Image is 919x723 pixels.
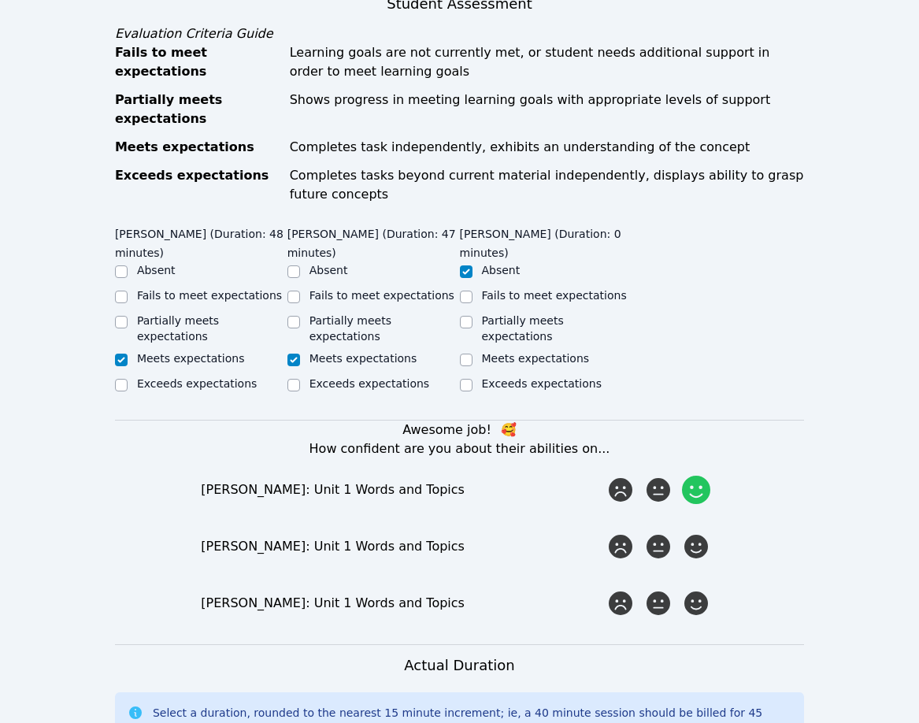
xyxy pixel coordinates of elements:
label: Meets expectations [137,352,245,365]
label: Fails to meet expectations [137,289,282,302]
legend: [PERSON_NAME] (Duration: 0 minutes) [460,220,632,262]
label: Meets expectations [309,352,417,365]
div: Meets expectations [115,138,280,157]
label: Fails to meet expectations [309,289,454,302]
div: Exceeds expectations [115,166,280,204]
div: Shows progress in meeting learning goals with appropriate levels of support [290,91,804,128]
div: Fails to meet expectations [115,43,280,81]
label: Exceeds expectations [482,377,602,390]
span: kisses [501,422,517,437]
h3: Actual Duration [404,654,514,677]
label: Fails to meet expectations [482,289,627,302]
label: Meets expectations [482,352,590,365]
label: Partially meets expectations [137,314,219,343]
span: Awesome job! [402,422,491,437]
div: Completes task independently, exhibits an understanding of the concept [290,138,804,157]
label: Absent [137,264,176,276]
label: Exceeds expectations [137,377,257,390]
label: Absent [309,264,348,276]
label: Partially meets expectations [482,314,564,343]
label: Partially meets expectations [309,314,391,343]
legend: [PERSON_NAME] (Duration: 47 minutes) [287,220,460,262]
label: Absent [482,264,521,276]
div: [PERSON_NAME]: Unit 1 Words and Topics [201,537,604,556]
div: [PERSON_NAME]: Unit 1 Words and Topics [201,480,604,499]
span: How confident are you about their abilities on... [309,441,610,456]
div: Completes tasks beyond current material independently, displays ability to grasp future concepts [290,166,804,204]
label: Exceeds expectations [309,377,429,390]
div: [PERSON_NAME]: Unit 1 Words and Topics [201,594,604,613]
div: Evaluation Criteria Guide [115,24,804,43]
div: Learning goals are not currently met, or student needs additional support in order to meet learni... [290,43,804,81]
legend: [PERSON_NAME] (Duration: 48 minutes) [115,220,287,262]
div: Partially meets expectations [115,91,280,128]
